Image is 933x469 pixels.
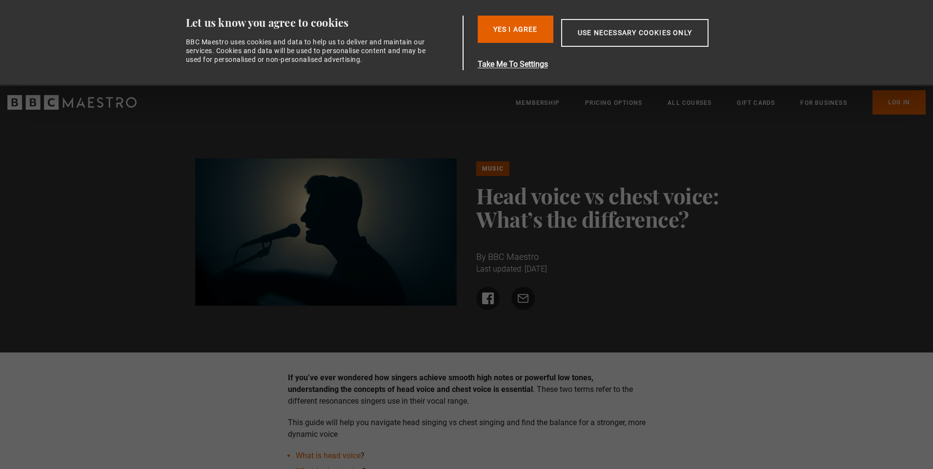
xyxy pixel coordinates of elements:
a: Gift Cards [737,98,775,108]
a: Pricing Options [585,98,642,108]
div: BBC Maestro uses cookies and data to help us to deliver and maintain our services. Cookies and da... [186,38,432,64]
a: Membership [516,98,560,108]
li: ? [296,450,646,462]
a: For business [800,98,847,108]
button: Use necessary cookies only [561,19,709,47]
a: What is head voice [296,451,361,460]
a: Log In [872,90,926,115]
button: Yes I Agree [478,16,553,43]
span: By [476,252,486,262]
button: Take Me To Settings [478,59,755,70]
h1: Head voice vs chest voice: What’s the difference? [476,184,738,231]
strong: If you’ve ever wondered how singers achieve smooth high notes or powerful low tones, understandin... [288,373,593,394]
svg: BBC Maestro [7,95,137,110]
a: Music [476,161,509,176]
time: Last updated: [DATE] [476,264,547,274]
p: . These two terms refer to the different resonances singers use in their vocal range. [288,372,646,407]
a: All Courses [668,98,711,108]
div: Let us know you agree to cookies [186,16,459,30]
p: This guide will help you navigate head singing vs chest singing and find the balance for a strong... [288,417,646,440]
span: BBC Maestro [488,252,539,262]
nav: Primary [516,90,926,115]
